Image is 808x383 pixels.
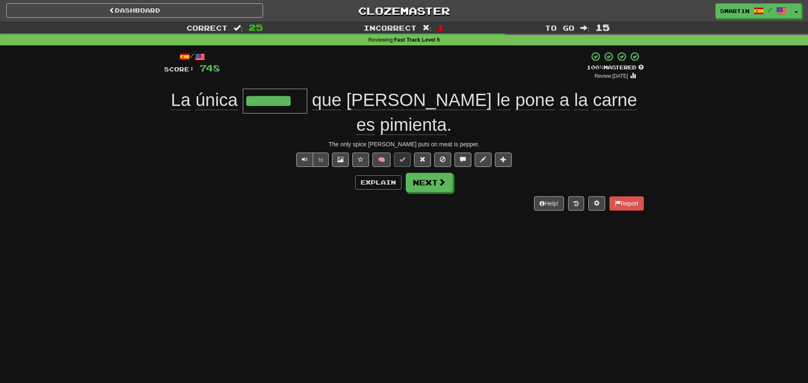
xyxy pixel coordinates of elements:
[346,90,492,110] span: [PERSON_NAME]
[295,153,329,167] div: Text-to-speech controls
[164,66,194,73] span: Score:
[574,90,588,110] span: la
[414,153,431,167] button: Reset to 0% Mastered (alt+r)
[171,90,191,110] span: La
[534,196,564,211] button: Help!
[437,22,444,32] span: 1
[313,153,329,167] button: ½
[276,3,532,18] a: Clozemaster
[595,73,628,79] small: Review: [DATE]
[307,90,637,135] span: .
[164,51,220,62] div: /
[475,153,492,167] button: Edit sentence (alt+d)
[560,90,569,110] span: a
[234,24,243,32] span: :
[356,115,375,135] span: es
[434,153,451,167] button: Ignore sentence (alt+i)
[495,153,512,167] button: Add to collection (alt+a)
[497,90,510,110] span: le
[568,196,584,211] button: Round history (alt+y)
[164,140,644,148] div: The only spice [PERSON_NAME] puts on meat is pepper.
[587,64,644,71] div: Mastered
[720,7,750,15] span: smart1n
[715,3,791,18] a: smart1n /
[186,24,228,32] span: Correct
[394,153,411,167] button: Set this sentence to 100% Mastered (alt+m)
[768,7,772,13] span: /
[580,24,590,32] span: :
[515,90,554,110] span: pone
[332,153,349,167] button: Show image (alt+x)
[423,24,432,32] span: :
[364,24,417,32] span: Incorrect
[545,24,574,32] span: To go
[593,90,637,110] span: carne
[249,22,263,32] span: 25
[6,3,263,18] a: Dashboard
[199,63,220,73] span: 748
[609,196,644,211] button: Report
[296,153,313,167] button: Play sentence audio (ctl+space)
[355,175,401,190] button: Explain
[595,22,610,32] span: 15
[372,153,391,167] button: 🧠
[587,64,603,71] span: 100 %
[352,153,369,167] button: Favorite sentence (alt+f)
[394,37,440,43] strong: Fast Track Level 5
[406,173,453,192] button: Next
[195,90,237,110] span: única
[454,153,471,167] button: Discuss sentence (alt+u)
[312,90,341,110] span: que
[380,115,447,135] span: pimienta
